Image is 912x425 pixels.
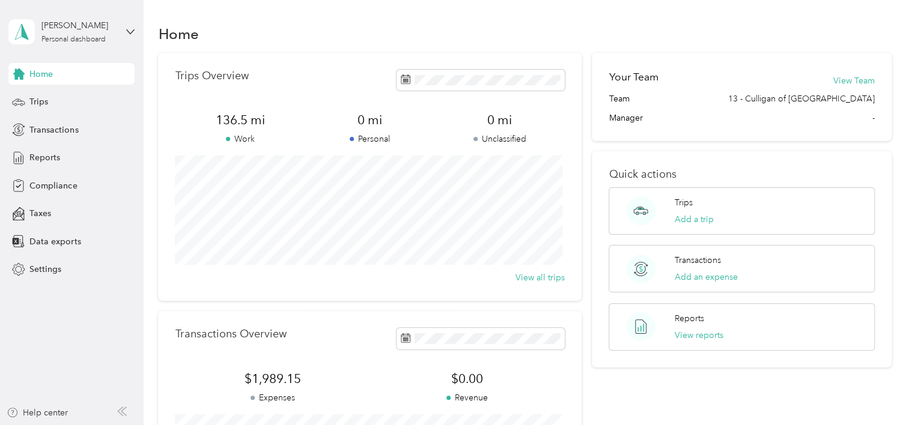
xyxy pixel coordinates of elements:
[29,124,78,136] span: Transactions
[370,370,565,387] span: $0.00
[675,329,723,342] button: View reports
[175,133,305,145] p: Work
[29,95,48,108] span: Trips
[41,36,106,43] div: Personal dashboard
[675,312,704,325] p: Reports
[609,112,642,124] span: Manager
[833,74,875,87] button: View Team
[609,92,629,105] span: Team
[305,133,435,145] p: Personal
[609,70,658,85] h2: Your Team
[609,168,874,181] p: Quick actions
[845,358,912,425] iframe: Everlance-gr Chat Button Frame
[435,133,565,145] p: Unclassified
[175,112,305,128] span: 136.5 mi
[175,328,286,340] p: Transactions Overview
[675,271,738,283] button: Add an expense
[41,19,117,32] div: [PERSON_NAME]
[29,151,60,164] span: Reports
[675,254,721,267] p: Transactions
[175,391,369,404] p: Expenses
[29,263,61,276] span: Settings
[158,28,198,40] h1: Home
[675,196,693,209] p: Trips
[175,370,369,387] span: $1,989.15
[872,112,875,124] span: -
[435,112,565,128] span: 0 mi
[7,406,68,419] button: Help center
[29,207,51,220] span: Taxes
[29,179,77,192] span: Compliance
[728,92,875,105] span: 13 - Culligan of [GEOGRAPHIC_DATA]
[29,235,81,248] span: Data exports
[370,391,565,404] p: Revenue
[29,68,53,80] span: Home
[175,70,248,82] p: Trips Overview
[305,112,435,128] span: 0 mi
[515,271,565,284] button: View all trips
[675,213,714,226] button: Add a trip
